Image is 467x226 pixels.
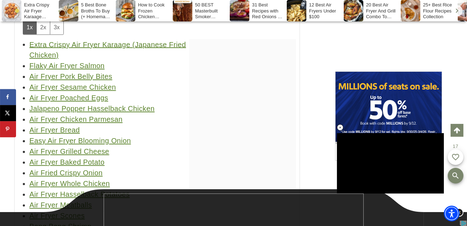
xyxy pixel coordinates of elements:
[30,73,113,81] a: Air Fryer Pork Belly Bites
[30,84,116,91] a: Air Fryer Sesame Chicken
[104,5,363,37] iframe: advertisement
[30,137,131,145] a: Easy Air Fryer Blooming Onion
[30,105,155,113] a: Jalapeno Popper Hasselback Chicken
[30,169,103,177] a: Air Fried Crispy Onion
[189,39,296,129] iframe: Advertisement
[451,124,463,137] a: Scroll to top
[30,148,109,156] a: Air Fryer Grilled Cheese
[30,159,105,166] a: Air Fryer Baked Potato
[30,180,110,188] a: Air Fryer Whole Chicken
[30,94,108,102] a: Air Fryer Poached Eggs
[30,62,105,70] a: Flaky Air Fryer Salmon
[335,71,442,161] iframe: Advertisement
[30,126,80,134] a: Air Fryer Bread
[444,206,460,221] div: Accessibility Menu
[30,41,186,59] a: Extra Crispy Air Fryer Karaage (Japanese Fried Chicken)
[30,116,123,124] a: Air Fryer Chicken Parmesan
[337,133,444,194] iframe: Advertisement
